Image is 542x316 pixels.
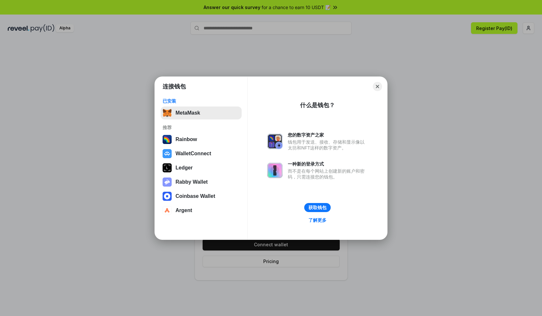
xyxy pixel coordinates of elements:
[163,178,172,187] img: svg+xml,%3Csvg%20xmlns%3D%22http%3A%2F%2Fwww.w3.org%2F2000%2Fsvg%22%20fill%3D%22none%22%20viewBox...
[267,134,283,149] img: svg+xml,%3Csvg%20xmlns%3D%22http%3A%2F%2Fwww.w3.org%2F2000%2Fsvg%22%20fill%3D%22none%22%20viewBox...
[163,149,172,158] img: svg+xml,%3Csvg%20width%3D%2228%22%20height%3D%2228%22%20viewBox%3D%220%200%2028%2028%22%20fill%3D...
[304,203,331,212] button: 获取钱包
[163,135,172,144] img: svg+xml,%3Csvg%20width%3D%22120%22%20height%3D%22120%22%20viewBox%3D%220%200%20120%20120%22%20fil...
[176,137,197,142] div: Rainbow
[163,163,172,172] img: svg+xml,%3Csvg%20xmlns%3D%22http%3A%2F%2Fwww.w3.org%2F2000%2Fsvg%22%20width%3D%2228%22%20height%3...
[176,165,193,171] div: Ledger
[373,82,382,91] button: Close
[176,151,211,157] div: WalletConnect
[300,101,335,109] div: 什么是钱包？
[267,163,283,178] img: svg+xml,%3Csvg%20xmlns%3D%22http%3A%2F%2Fwww.w3.org%2F2000%2Fsvg%22%20fill%3D%22none%22%20viewBox...
[163,108,172,117] img: svg+xml,%3Csvg%20fill%3D%22none%22%20height%3D%2233%22%20viewBox%3D%220%200%2035%2033%22%20width%...
[163,125,240,130] div: 推荐
[176,208,192,213] div: Argent
[161,107,242,119] button: MetaMask
[176,179,208,185] div: Rabby Wallet
[288,168,368,180] div: 而不是在每个网站上创建新的账户和密码，只需连接您的钱包。
[161,147,242,160] button: WalletConnect
[288,132,368,138] div: 您的数字资产之家
[305,216,330,224] a: 了解更多
[308,217,326,223] div: 了解更多
[163,83,186,90] h1: 连接钱包
[161,133,242,146] button: Rainbow
[163,98,240,104] div: 已安装
[161,161,242,174] button: Ledger
[288,139,368,151] div: 钱包用于发送、接收、存储和显示像以太坊和NFT这样的数字资产。
[163,206,172,215] img: svg+xml,%3Csvg%20width%3D%2228%22%20height%3D%2228%22%20viewBox%3D%220%200%2028%2028%22%20fill%3D...
[176,193,215,199] div: Coinbase Wallet
[161,176,242,189] button: Rabby Wallet
[308,205,326,210] div: 获取钱包
[161,190,242,203] button: Coinbase Wallet
[163,192,172,201] img: svg+xml,%3Csvg%20width%3D%2228%22%20height%3D%2228%22%20viewBox%3D%220%200%2028%2028%22%20fill%3D...
[161,204,242,217] button: Argent
[176,110,200,116] div: MetaMask
[288,161,368,167] div: 一种新的登录方式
